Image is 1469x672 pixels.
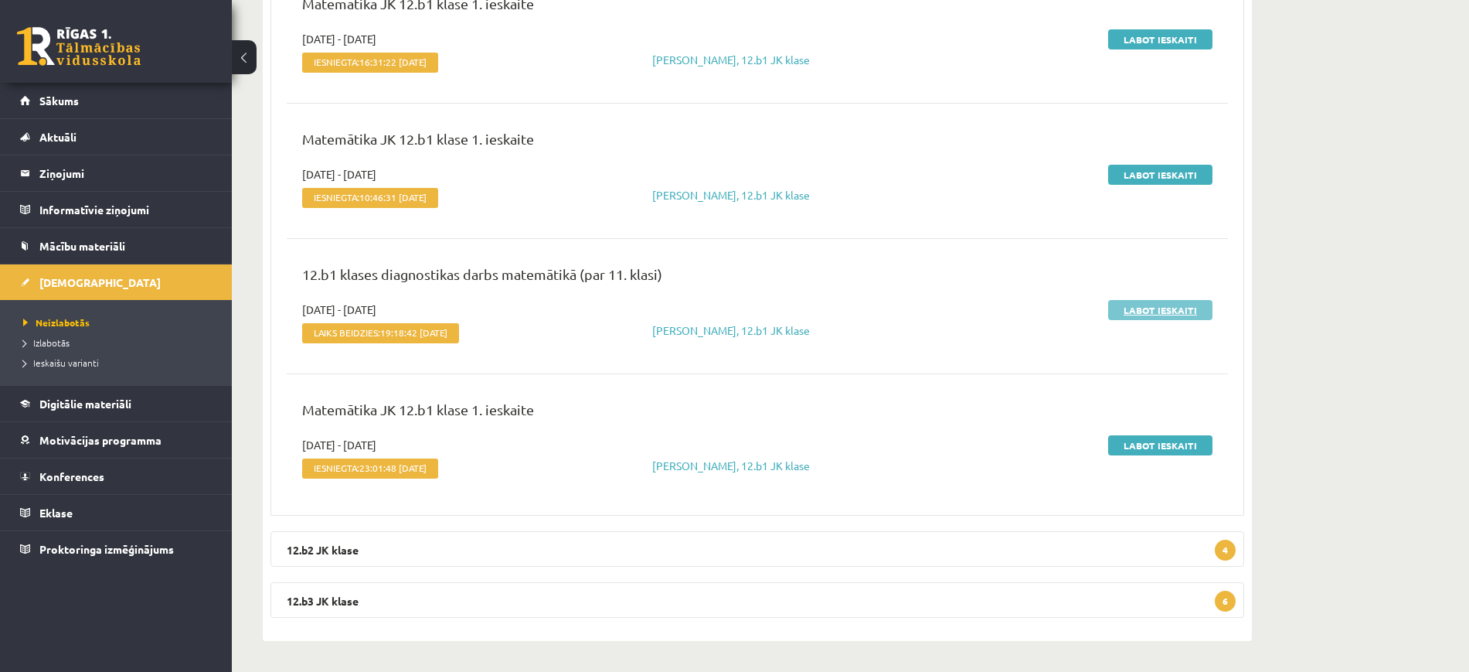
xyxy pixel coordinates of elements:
span: Motivācijas programma [39,433,162,447]
a: [PERSON_NAME], 12.b1 JK klase [652,323,810,337]
span: Digitālie materiāli [39,397,131,411]
a: Proktoringa izmēģinājums [20,531,213,567]
span: Konferences [39,469,104,483]
a: Rīgas 1. Tālmācības vidusskola [17,27,141,66]
a: Sākums [20,83,213,118]
a: Izlabotās [23,336,216,350]
span: Neizlabotās [23,316,90,329]
span: [DATE] - [DATE] [302,437,376,453]
span: Mācību materiāli [39,239,125,253]
a: Ieskaišu varianti [23,356,216,370]
span: 10:46:31 [DATE] [359,192,427,203]
a: Informatīvie ziņojumi [20,192,213,227]
p: Matemātika JK 12.b1 klase 1. ieskaite [302,128,1212,157]
a: Ziņojumi [20,155,213,191]
a: Eklase [20,495,213,530]
span: 16:31:22 [DATE] [359,56,427,67]
a: [PERSON_NAME], 12.b1 JK klase [652,53,810,67]
span: [DEMOGRAPHIC_DATA] [39,275,161,289]
span: [DATE] - [DATE] [302,31,376,47]
a: Digitālie materiāli [20,386,213,421]
span: Iesniegta: [302,188,438,208]
span: 4 [1215,540,1236,561]
span: 23:01:48 [DATE] [359,462,427,473]
a: [DEMOGRAPHIC_DATA] [20,264,213,300]
span: 19:18:42 [DATE] [380,327,447,338]
a: Motivācijas programma [20,422,213,458]
a: [PERSON_NAME], 12.b1 JK klase [652,188,810,202]
a: Labot ieskaiti [1108,300,1212,320]
a: [PERSON_NAME], 12.b1 JK klase [652,459,810,472]
a: Aktuāli [20,119,213,155]
p: 12.b1 klases diagnostikas darbs matemātikā (par 11. klasi) [302,264,1212,292]
legend: Informatīvie ziņojumi [39,192,213,227]
a: Mācību materiāli [20,228,213,264]
span: Laiks beidzies: [302,323,459,343]
span: [DATE] - [DATE] [302,302,376,318]
span: 6 [1215,591,1236,612]
p: Matemātika JK 12.b1 klase 1. ieskaite [302,399,1212,428]
span: Izlabotās [23,336,70,349]
span: [DATE] - [DATE] [302,166,376,182]
span: Aktuāli [39,130,77,144]
a: Labot ieskaiti [1108,29,1212,49]
a: Labot ieskaiti [1108,435,1212,455]
legend: 12.b3 JK klase [270,582,1244,618]
span: Iesniegta: [302,459,438,479]
span: Ieskaišu varianti [23,356,99,369]
legend: Ziņojumi [39,155,213,191]
span: Proktoringa izmēģinājums [39,542,174,556]
a: Neizlabotās [23,316,216,329]
legend: 12.b2 JK klase [270,531,1244,567]
span: Iesniegta: [302,53,438,73]
a: Labot ieskaiti [1108,165,1212,185]
span: Sākums [39,94,79,107]
span: Eklase [39,506,73,520]
a: Konferences [20,459,213,494]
